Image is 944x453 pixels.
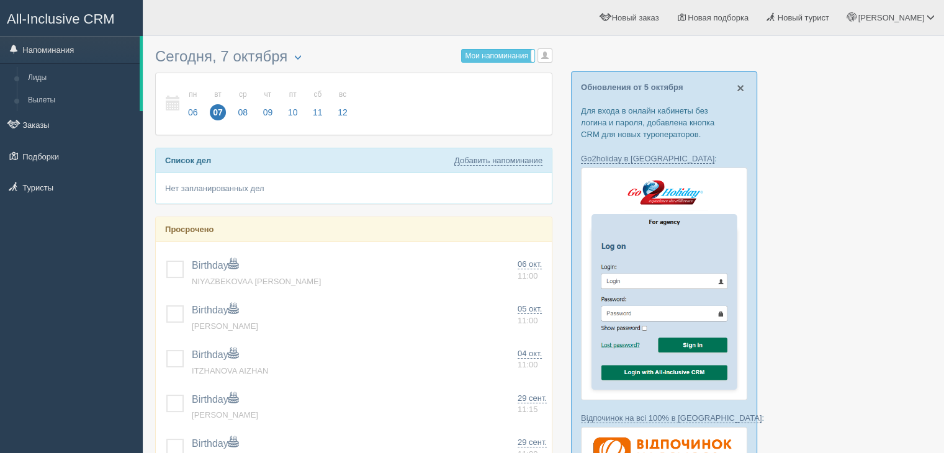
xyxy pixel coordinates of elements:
[612,13,659,22] span: Новый заказ
[518,303,547,326] a: 05 окт. 11:00
[310,89,326,100] small: сб
[192,438,238,449] a: Birthday
[192,394,238,405] a: Birthday
[465,52,528,60] span: Мои напоминания
[518,349,542,359] span: 04 окт.
[235,104,251,120] span: 08
[260,89,276,100] small: чт
[688,13,748,22] span: Новая подборка
[518,304,542,314] span: 05 окт.
[778,13,829,22] span: Новый турист
[518,259,547,282] a: 06 окт. 11:00
[185,104,201,120] span: 06
[155,48,552,66] h3: Сегодня, 7 октября
[165,156,211,165] b: Список дел
[192,277,321,286] a: NIYAZBEKOVAA [PERSON_NAME]
[192,410,258,419] a: [PERSON_NAME]
[518,437,547,447] span: 29 сент.
[737,81,744,95] span: ×
[156,173,552,204] div: Нет запланированных дел
[581,412,747,424] p: :
[7,11,115,27] span: All-Inclusive CRM
[1,1,142,35] a: All-Inclusive CRM
[518,393,547,416] a: 29 сент. 11:15
[165,225,214,234] b: Просрочено
[581,168,747,400] img: go2holiday-login-via-crm-for-travel-agents.png
[192,321,258,331] a: [PERSON_NAME]
[210,104,226,120] span: 07
[235,89,251,100] small: ср
[581,413,762,423] a: Відпочинок на всі 100% в [GEOGRAPHIC_DATA]
[581,83,683,92] a: Обновления от 5 октября
[256,83,280,125] a: чт 09
[331,83,351,125] a: вс 12
[231,83,254,125] a: ср 08
[210,89,226,100] small: вт
[737,81,744,94] button: Close
[454,156,542,166] a: Добавить напоминание
[518,259,542,269] span: 06 окт.
[518,405,538,414] span: 11:15
[192,260,238,271] a: Birthday
[181,83,205,125] a: пн 06
[518,348,547,371] a: 04 окт. 11:00
[185,89,201,100] small: пн
[310,104,326,120] span: 11
[518,316,538,325] span: 11:00
[285,89,301,100] small: пт
[281,83,305,125] a: пт 10
[260,104,276,120] span: 09
[518,271,538,280] span: 11:00
[192,305,238,315] a: Birthday
[518,393,547,403] span: 29 сент.
[192,366,268,375] a: ITZHANOVA AIZHAN
[581,154,714,164] a: Go2holiday в [GEOGRAPHIC_DATA]
[306,83,330,125] a: сб 11
[22,89,140,112] a: Вылеты
[335,104,351,120] span: 12
[22,67,140,89] a: Лиды
[581,153,747,164] p: :
[581,105,747,140] p: Для входа в онлайн кабинеты без логина и пароля, добавлена кнопка CRM для новых туроператоров.
[335,89,351,100] small: вс
[206,83,230,125] a: вт 07
[285,104,301,120] span: 10
[858,13,924,22] span: [PERSON_NAME]
[192,349,238,360] a: Birthday
[518,360,538,369] span: 11:00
